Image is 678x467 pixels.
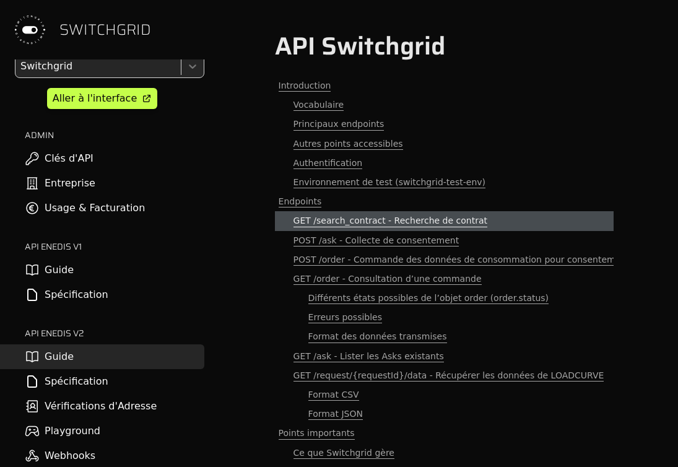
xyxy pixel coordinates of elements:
[53,91,137,106] div: Aller à l'interface
[275,115,614,134] a: Principaux endpoints
[275,173,614,192] a: Environnement de test (switchgrid-test-env)
[308,312,382,323] span: Erreurs possibles
[293,447,394,459] span: Ce que Switchgrid gère
[308,408,363,420] span: Format JSON
[275,95,614,115] a: Vocabulaire
[308,331,447,343] span: Format des données transmises
[293,370,604,382] span: GET /request/{requestId}/data - Récupérer les données de LOADCURVE
[275,76,614,95] a: Introduction
[293,351,444,362] span: GET /ask - Lister les Asks existants
[275,385,614,404] a: Format CSV
[293,99,344,111] span: Vocabulaire
[25,240,204,253] h2: API ENEDIS v1
[308,389,359,401] span: Format CSV
[275,154,614,173] a: Authentification
[293,177,485,188] span: Environnement de test (switchgrid-test-env)
[275,347,614,366] a: GET /ask - Lister les Asks existants
[275,269,614,289] a: GET /order - Consultation d’une commande
[47,88,157,109] a: Aller à l'interface
[293,215,487,227] span: GET /search_contract - Recherche de contrat
[25,327,204,339] h2: API ENEDIS v2
[275,289,614,308] a: Différents états possibles de l’objet order (order.status)
[10,10,50,50] img: Switchgrid Logo
[275,424,614,443] a: Points importants
[279,427,355,439] span: Points importants
[279,80,331,92] span: Introduction
[293,273,482,285] span: GET /order - Consultation d’une commande
[275,211,614,230] a: GET /search_contract - Recherche de contrat
[275,443,614,463] a: Ce que Switchgrid gère
[275,366,614,385] a: GET /request/{requestId}/data - Récupérer les données de LOADCURVE
[293,138,403,150] span: Autres points accessibles
[275,32,614,61] h1: API Switchgrid
[275,192,614,211] a: Endpoints
[293,235,459,247] span: POST /ask - Collecte de consentement
[25,129,204,141] h2: ADMIN
[275,250,614,269] a: POST /order - Commande des données de consommation pour consentement préalablement reçu
[275,134,614,154] a: Autres points accessibles
[275,231,614,250] a: POST /ask - Collecte de consentement
[275,308,614,327] a: Erreurs possibles
[275,404,614,424] a: Format JSON
[279,196,322,207] span: Endpoints
[293,118,385,130] span: Principaux endpoints
[275,327,614,346] a: Format des données transmises
[59,20,151,40] span: SWITCHGRID
[293,157,363,169] span: Authentification
[308,292,549,304] span: Différents états possibles de l’objet order (order.status)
